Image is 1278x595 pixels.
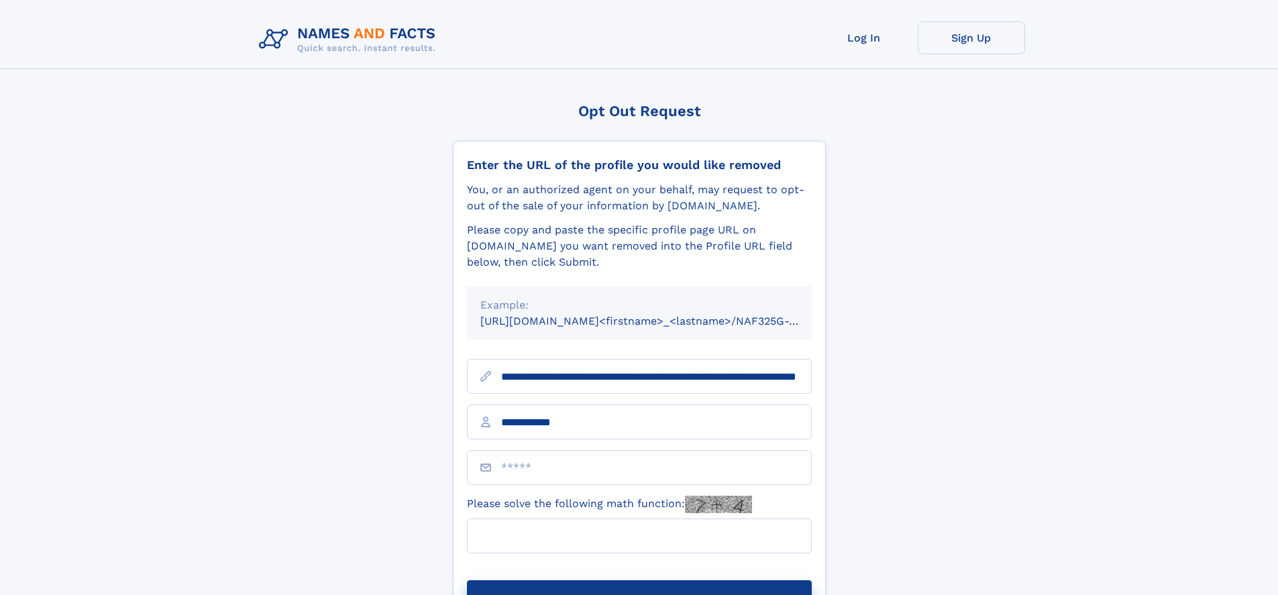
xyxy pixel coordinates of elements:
div: You, or an authorized agent on your behalf, may request to opt-out of the sale of your informatio... [467,182,812,214]
div: Opt Out Request [453,103,826,119]
small: [URL][DOMAIN_NAME]<firstname>_<lastname>/NAF325G-xxxxxxxx [480,315,837,327]
div: Please copy and paste the specific profile page URL on [DOMAIN_NAME] you want removed into the Pr... [467,222,812,270]
label: Please solve the following math function: [467,496,752,513]
a: Log In [810,21,918,54]
a: Sign Up [918,21,1025,54]
div: Example: [480,297,798,313]
div: Enter the URL of the profile you would like removed [467,158,812,172]
img: Logo Names and Facts [254,21,447,58]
